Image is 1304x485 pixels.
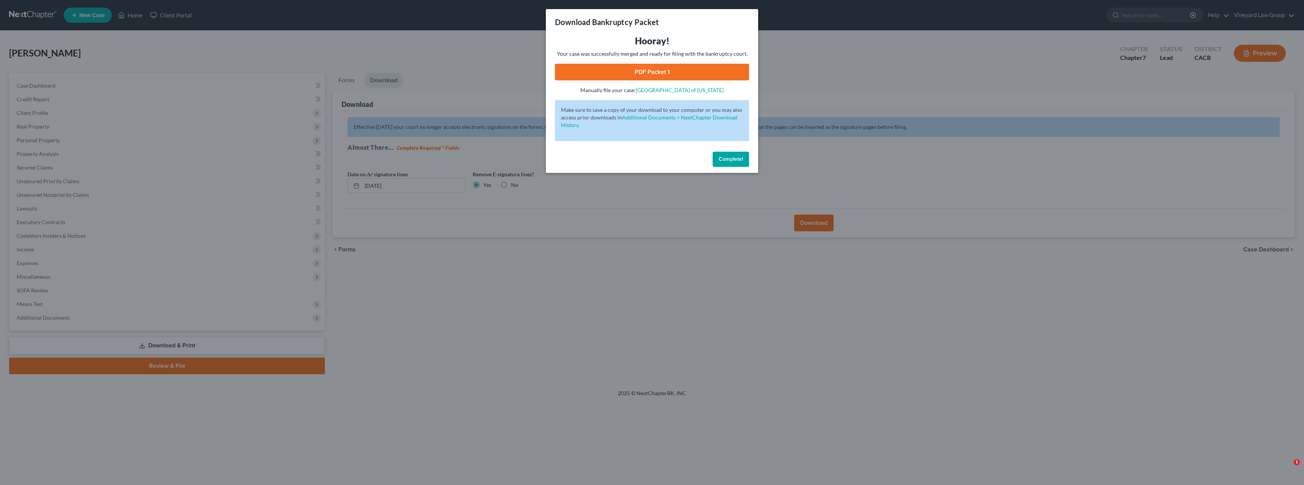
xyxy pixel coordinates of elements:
p: Make sure to save a copy of your download to your computer or you may also access prior downloads in [561,106,743,129]
h3: Hooray! [555,35,749,47]
h3: Download Bankruptcy Packet [555,17,659,27]
a: PDF Packet 1 [555,64,749,80]
a: Additional Documents > NextChapter Download History. [561,114,737,128]
iframe: Intercom live chat [1278,459,1296,477]
p: Manually file your case: [555,86,749,94]
span: Complete! [719,156,743,162]
span: 1 [1294,459,1300,465]
p: Your case was successfully merged and ready for filing with the bankruptcy court. [555,50,749,58]
button: Complete! [713,152,749,167]
a: [GEOGRAPHIC_DATA] of [US_STATE] [636,87,724,93]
